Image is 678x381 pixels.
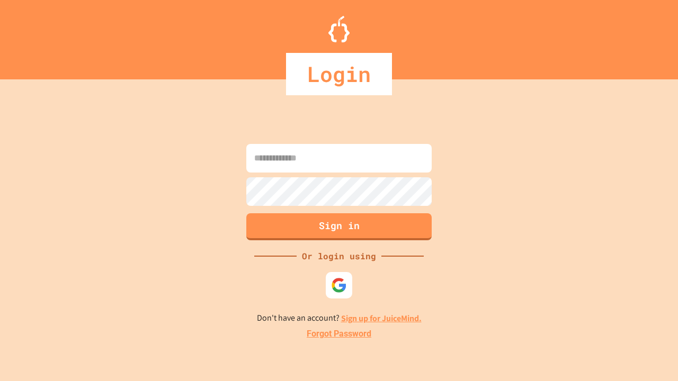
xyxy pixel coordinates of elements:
[246,213,432,240] button: Sign in
[257,312,422,325] p: Don't have an account?
[286,53,392,95] div: Login
[341,313,422,324] a: Sign up for JuiceMind.
[634,339,667,370] iframe: chat widget
[328,16,350,42] img: Logo.svg
[590,293,667,338] iframe: chat widget
[297,250,381,262] div: Or login using
[331,277,347,293] img: google-icon.svg
[307,328,371,340] a: Forgot Password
